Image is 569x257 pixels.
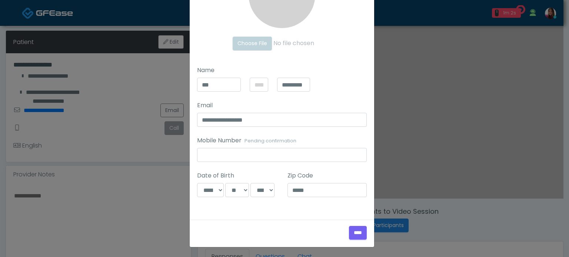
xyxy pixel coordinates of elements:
label: Zip Code [287,171,367,180]
label: Date of Birth [197,171,276,180]
small: Pending confirmation [244,138,296,144]
label: Name [197,66,214,75]
button: Open LiveChat chat widget [6,3,28,25]
label: Mobile Number [197,136,296,145]
label: Email [197,101,213,110]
